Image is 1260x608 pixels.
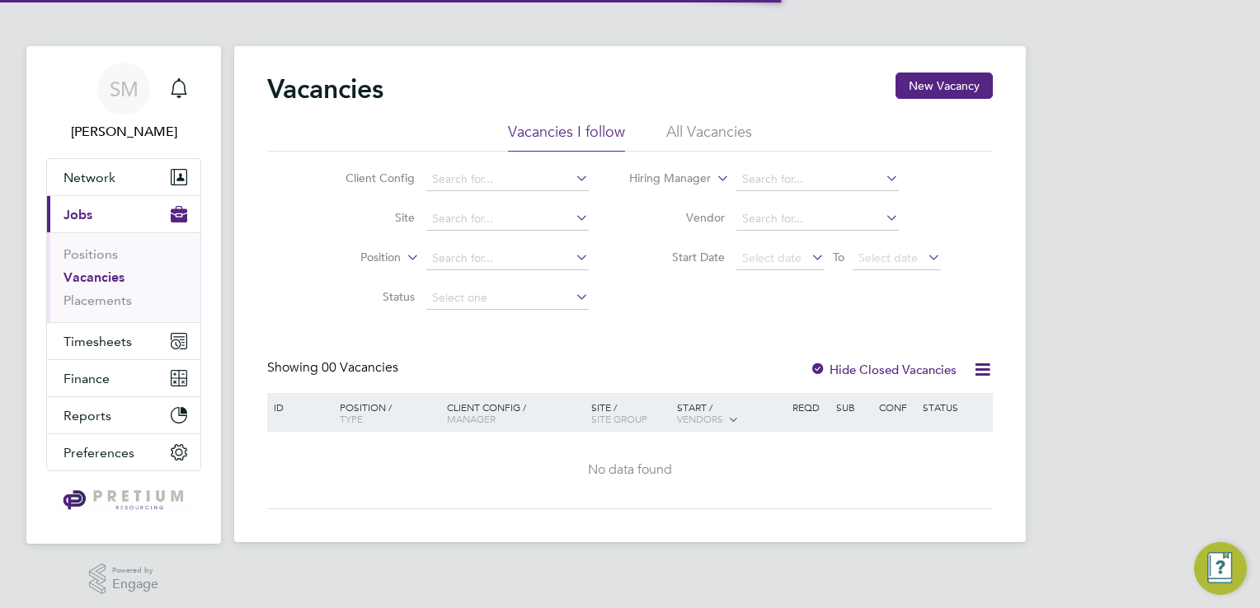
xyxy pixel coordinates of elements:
span: Sinead Mills [46,122,201,142]
img: pretium-logo-retina.png [59,488,188,514]
li: Vacancies I follow [508,122,625,152]
div: Status [919,393,990,421]
a: Powered byEngage [89,564,159,595]
button: Network [47,159,200,195]
label: Status [320,289,415,304]
a: Placements [63,292,132,308]
div: Jobs [47,232,200,322]
button: Reports [47,397,200,433]
span: Network [63,170,115,185]
button: New Vacancy [896,72,993,99]
div: Sub [832,393,875,421]
label: Start Date [630,250,725,264]
nav: Main navigation [26,46,221,544]
button: Finance [47,360,200,396]
span: Engage [112,578,158,592]
div: Position / [327,393,443,433]
a: SM[PERSON_NAME] [46,63,201,142]
input: Search for... [426,208,589,231]
div: Conf [875,393,918,421]
label: Site [320,210,415,225]
input: Search for... [426,247,589,270]
span: Finance [63,371,110,386]
span: Reports [63,408,111,423]
div: Client Config / [443,393,587,433]
span: To [828,246,849,268]
label: Position [306,250,401,266]
span: Timesheets [63,334,132,349]
span: Select date [858,250,918,265]
div: No data found [270,461,990,479]
span: Powered by [112,564,158,578]
div: Reqd [788,393,831,421]
input: Search for... [736,168,899,191]
h2: Vacancies [267,72,383,105]
input: Search for... [426,168,589,191]
span: SM [110,78,139,100]
div: Showing [267,359,402,376]
div: Site / [587,393,674,433]
div: ID [270,393,327,421]
li: All Vacancies [666,122,752,152]
a: Go to home page [46,488,201,514]
label: Client Config [320,171,415,185]
button: Engage Resource Center [1194,542,1247,595]
span: Site Group [591,412,647,425]
span: Vendors [677,412,723,425]
input: Search for... [736,208,899,231]
span: Type [340,412,363,425]
button: Timesheets [47,323,200,359]
a: Positions [63,246,118,262]
label: Hiring Manager [616,171,711,187]
span: 00 Vacancies [322,359,398,376]
span: Manager [447,412,496,425]
span: Preferences [63,445,134,461]
span: Select date [742,250,802,265]
a: Vacancies [63,269,125,285]
div: Start / [673,393,788,434]
label: Vendor [630,210,725,225]
button: Jobs [47,196,200,232]
label: Hide Closed Vacancies [810,362,957,377]
button: Preferences [47,434,200,470]
span: Jobs [63,207,92,222]
input: Select one [426,287,589,310]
